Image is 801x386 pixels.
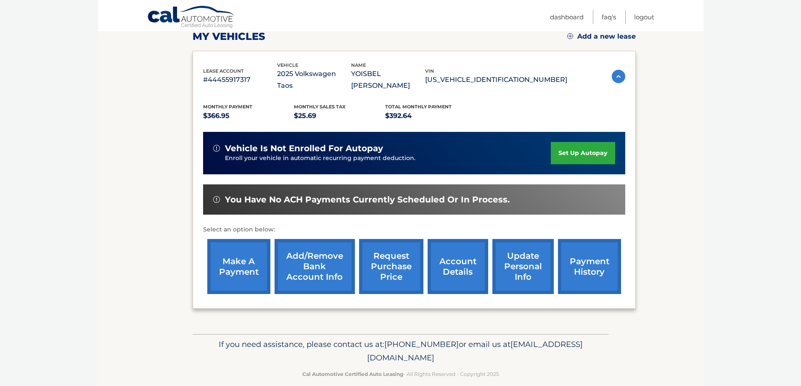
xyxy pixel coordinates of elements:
[367,339,583,362] span: [EMAIL_ADDRESS][DOMAIN_NAME]
[225,143,383,154] span: vehicle is not enrolled for autopay
[213,145,220,152] img: alert-white.svg
[567,32,636,41] a: Add a new lease
[351,68,425,92] p: YOISBEL [PERSON_NAME]
[203,104,252,110] span: Monthly Payment
[551,142,615,164] a: set up autopay
[147,5,235,30] a: Cal Automotive
[428,239,488,294] a: account details
[294,110,385,122] p: $25.69
[277,62,298,68] span: vehicle
[425,74,567,86] p: [US_VEHICLE_IDENTIFICATION_NUMBER]
[294,104,346,110] span: Monthly sales Tax
[203,110,294,122] p: $366.95
[550,10,584,24] a: Dashboard
[213,196,220,203] img: alert-white.svg
[492,239,554,294] a: update personal info
[203,74,277,86] p: #44455917317
[207,239,270,294] a: make a payment
[425,68,434,74] span: vin
[225,154,551,163] p: Enroll your vehicle in automatic recurring payment deduction.
[198,370,603,378] p: - All Rights Reserved - Copyright 2025
[384,339,459,349] span: [PHONE_NUMBER]
[193,30,265,43] h2: my vehicles
[203,68,244,74] span: lease account
[385,104,452,110] span: Total Monthly Payment
[275,239,355,294] a: Add/Remove bank account info
[302,371,403,377] strong: Cal Automotive Certified Auto Leasing
[225,194,510,205] span: You have no ACH payments currently scheduled or in process.
[612,70,625,83] img: accordion-active.svg
[203,225,625,235] p: Select an option below:
[602,10,616,24] a: FAQ's
[351,62,366,68] span: name
[558,239,621,294] a: payment history
[385,110,476,122] p: $392.64
[634,10,654,24] a: Logout
[198,338,603,365] p: If you need assistance, please contact us at: or email us at
[359,239,423,294] a: request purchase price
[567,33,573,39] img: add.svg
[277,68,351,92] p: 2025 Volkswagen Taos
